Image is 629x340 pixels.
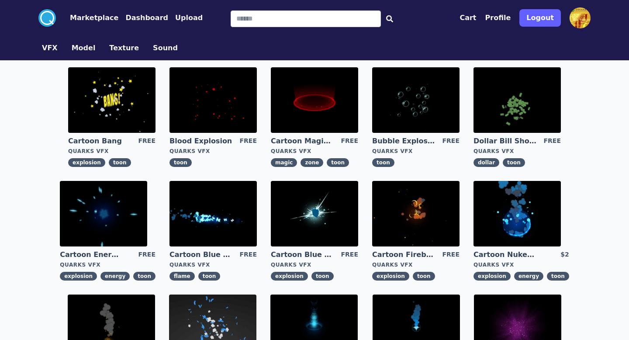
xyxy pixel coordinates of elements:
[231,10,381,27] input: Search
[372,148,460,155] div: Quarks VFX
[146,43,185,53] a: Sound
[413,272,435,281] span: toon
[519,6,561,30] a: Logout
[109,43,139,53] button: Texture
[133,272,156,281] span: toon
[327,158,349,167] span: toon
[169,148,257,155] div: Quarks VFX
[271,261,358,268] div: Quarks VFX
[473,148,561,155] div: Quarks VFX
[514,272,543,281] span: energy
[169,272,195,281] span: flame
[271,136,334,146] a: Cartoon Magic Zone
[372,158,394,167] span: toon
[547,272,569,281] span: toon
[70,13,118,23] button: Marketplace
[570,7,591,28] img: profile
[60,181,147,246] img: imgAlt
[60,250,123,260] a: Cartoon Energy Explosion
[473,67,561,133] img: imgAlt
[153,43,178,53] button: Sound
[485,13,511,23] button: Profile
[271,148,358,155] div: Quarks VFX
[372,272,409,281] span: explosion
[138,250,156,260] div: FREE
[271,67,358,133] img: imgAlt
[271,272,308,281] span: explosion
[544,136,561,146] div: FREE
[271,158,297,167] span: magic
[473,136,536,146] a: Dollar Bill Shower
[100,272,130,281] span: energy
[169,181,257,246] img: imgAlt
[473,181,561,246] img: imgAlt
[372,261,460,268] div: Quarks VFX
[169,261,257,268] div: Quarks VFX
[372,67,460,133] img: imgAlt
[311,272,334,281] span: toon
[60,261,156,268] div: Quarks VFX
[372,250,435,260] a: Cartoon Fireball Explosion
[169,136,232,146] a: Blood Explosion
[138,136,156,146] div: FREE
[169,250,232,260] a: Cartoon Blue Flamethrower
[503,158,525,167] span: toon
[35,43,65,53] a: VFX
[125,13,168,23] button: Dashboard
[56,13,118,23] a: Marketplace
[442,136,460,146] div: FREE
[240,136,257,146] div: FREE
[109,158,131,167] span: toon
[68,136,131,146] a: Cartoon Bang
[168,13,203,23] a: Upload
[68,158,105,167] span: explosion
[169,158,192,167] span: toon
[473,261,569,268] div: Quarks VFX
[240,250,257,260] div: FREE
[42,43,58,53] button: VFX
[372,136,435,146] a: Bubble Explosion
[271,250,334,260] a: Cartoon Blue Gas Explosion
[473,250,536,260] a: Cartoon Nuke Energy Explosion
[560,250,569,260] div: $2
[473,158,499,167] span: dollar
[60,272,97,281] span: explosion
[473,272,511,281] span: explosion
[102,43,146,53] a: Texture
[442,250,460,260] div: FREE
[271,181,358,246] img: imgAlt
[372,181,460,246] img: imgAlt
[301,158,323,167] span: zone
[118,13,168,23] a: Dashboard
[519,9,561,27] button: Logout
[460,13,476,23] button: Cart
[341,250,358,260] div: FREE
[175,13,203,23] button: Upload
[68,67,156,133] img: imgAlt
[72,43,96,53] button: Model
[68,148,156,155] div: Quarks VFX
[169,67,257,133] img: imgAlt
[341,136,358,146] div: FREE
[198,272,221,281] span: toon
[65,43,103,53] a: Model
